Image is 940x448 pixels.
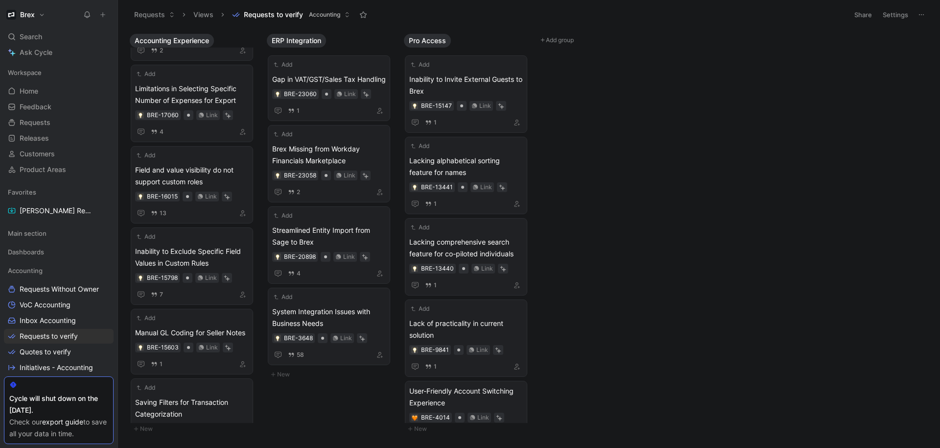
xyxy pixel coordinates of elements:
a: AddSystem Integration Issues with Business NeedsLink58 [268,288,390,365]
button: 🧡 [411,414,418,421]
button: Add [272,129,294,139]
button: Views [189,7,218,22]
button: 💡 [411,102,418,109]
span: Requests to verify [20,331,78,341]
a: Releases [4,131,114,146]
h1: Brex [20,10,35,19]
span: Favorites [8,187,36,197]
a: AddLack of practicality in current solutionLink1 [405,299,527,377]
img: 🧡 [412,415,418,421]
span: 1 [434,201,437,207]
img: 💡 [412,348,418,353]
button: Add [409,304,431,314]
button: New [404,423,533,435]
button: 1 [423,117,439,128]
span: Requests Without Owner [20,284,99,294]
img: 💡 [275,92,281,98]
div: Workspace [4,65,114,80]
img: 💡 [412,185,418,191]
div: BRE-23058 [284,171,316,180]
span: Product Areas [20,165,66,174]
button: 1 [423,199,439,209]
div: 💡 [274,335,281,342]
span: 1 [297,108,300,114]
button: Add [272,211,294,221]
button: Add [409,141,431,151]
a: Requests to verify [4,329,114,344]
button: 💡 [137,344,144,351]
span: Brex Missing from Workday Financials Marketplace [272,143,386,167]
div: Dashboards [4,245,114,262]
span: Home [20,86,38,96]
button: BrexBrex [4,8,47,22]
span: 4 [297,271,301,276]
div: BRE-9841 [421,345,449,355]
button: 1 [149,359,164,370]
button: 💡 [137,112,144,119]
div: BRE-4014 [421,413,450,423]
span: Manual GL Coding for Seller Notes [135,327,249,339]
div: Accounting [4,263,114,278]
div: BRE-17060 [147,110,179,120]
span: Inbox Accounting [20,316,76,325]
button: Add [135,383,157,393]
div: AccountingRequests Without OwnerVoC AccountingInbox AccountingRequests to verifyQuotes to verifyI... [4,263,114,375]
a: Initiatives - Accounting [4,360,114,375]
a: Inbox Accounting [4,313,114,328]
div: BRE-13441 [421,182,453,192]
button: Add [409,223,431,232]
button: Accounting Experience [130,34,214,48]
div: Link [344,89,356,99]
div: Link [476,345,488,355]
button: 1 [423,280,439,291]
button: Add [135,313,157,323]
span: Inability to Exclude Specific Field Values in Custom Rules [135,246,249,269]
span: Customers [20,149,55,159]
div: Favorites [4,185,114,199]
span: Lacking alphabetical sorting feature for names [409,155,523,178]
div: BRE-15798 [147,273,178,283]
span: 1 [434,364,437,370]
div: BRE-16015 [147,192,178,201]
div: Link [205,192,217,201]
img: 💡 [275,173,281,179]
button: Add [135,232,157,242]
button: 💡 [274,91,281,98]
button: 2 [149,45,165,56]
button: Requests to verifyAccounting [228,7,354,22]
div: ERP IntegrationNew [263,29,400,385]
button: 💡 [411,347,418,353]
div: BRE-20898 [284,252,316,262]
button: 7 [149,289,165,300]
span: Requests to verify [244,10,303,20]
span: ERP Integration [272,36,321,46]
a: Quotes to verify [4,345,114,359]
div: Link [477,413,489,423]
div: BRE-15147 [421,101,452,111]
a: AddInability to Exclude Specific Field Values in Custom RulesLink7 [131,227,253,305]
span: Ask Cycle [20,47,52,58]
a: Requests [4,115,114,130]
button: Add [135,69,157,79]
span: 1 [160,361,163,367]
a: AddField and value visibility do not support custom rolesLink13 [131,146,253,224]
a: VoC Accounting [4,298,114,312]
button: 58 [286,349,306,360]
a: AddInability to Invite External Guests to BrexLink1 [405,55,527,133]
img: 💡 [138,275,143,281]
button: 1 [423,361,439,372]
div: Check our to save all your data in time. [9,416,108,440]
span: Feedback [20,102,51,112]
span: 1 [434,120,437,125]
div: Link [340,333,352,343]
div: 💡 [137,193,144,200]
a: AddLimitations in Selecting Specific Number of Expenses for ExportLink4 [131,65,253,142]
div: 💡 [411,184,418,191]
button: New [267,369,396,380]
div: 💡 [137,274,144,281]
